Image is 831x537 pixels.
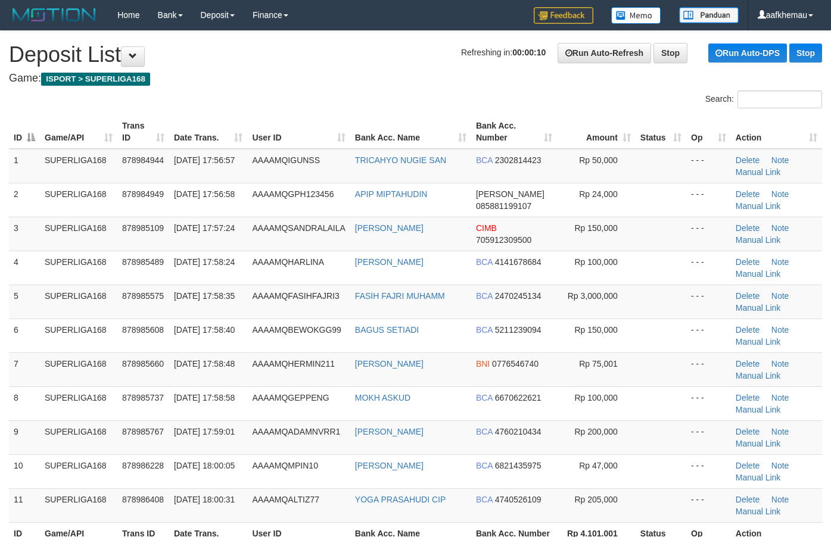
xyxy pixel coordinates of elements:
td: - - - [686,454,731,488]
a: Manual Link [736,235,781,245]
a: Delete [736,461,760,470]
h1: Deposit List [9,43,822,67]
td: 11 [9,488,40,522]
td: - - - [686,251,731,285]
th: Date Trans.: activate to sort column ascending [169,115,248,149]
td: SUPERLIGA168 [40,420,117,454]
span: 878985767 [122,427,164,436]
a: APIP MIPTAHUDIN [355,189,428,199]
input: Search: [737,90,822,108]
span: 878985575 [122,291,164,301]
td: - - - [686,420,731,454]
a: Delete [736,291,760,301]
span: BCA [476,155,493,165]
span: Copy 2470245134 to clipboard [495,291,541,301]
a: Delete [736,325,760,335]
span: 878984944 [122,155,164,165]
td: SUPERLIGA168 [40,149,117,183]
span: AAAAMQIGUNSS [252,155,320,165]
span: Copy 085881199107 to clipboard [476,201,531,211]
td: 10 [9,454,40,488]
td: 4 [9,251,40,285]
span: [DATE] 17:58:35 [174,291,235,301]
th: Trans ID: activate to sort column ascending [117,115,169,149]
a: Stop [653,43,687,63]
span: 878986408 [122,495,164,504]
span: Rp 50,000 [579,155,618,165]
span: Rp 150,000 [574,325,617,335]
span: 878985608 [122,325,164,335]
span: AAAAMQMPIN10 [252,461,318,470]
a: Manual Link [736,405,781,414]
td: SUPERLIGA168 [40,454,117,488]
a: Note [771,393,789,402]
label: Search: [705,90,822,108]
a: Note [771,291,789,301]
span: [DATE] 17:58:40 [174,325,235,335]
span: BCA [476,427,493,436]
span: Copy 2302814423 to clipboard [495,155,541,165]
span: BNI [476,359,490,369]
span: 878985737 [122,393,164,402]
th: Game/API: activate to sort column ascending [40,115,117,149]
span: [DATE] 17:59:01 [174,427,235,436]
span: Refreshing in: [461,48,546,57]
td: - - - [686,319,731,352]
td: - - - [686,149,731,183]
th: Op: activate to sort column ascending [686,115,731,149]
span: [DATE] 17:58:58 [174,393,235,402]
span: Rp 100,000 [574,393,617,402]
a: Manual Link [736,473,781,482]
span: Copy 705912309500 to clipboard [476,235,531,245]
span: BCA [476,325,493,335]
span: Copy 5211239094 to clipboard [495,325,541,335]
span: AAAAMQHERMIN211 [252,359,334,369]
span: 878985109 [122,223,164,233]
span: Rp 150,000 [574,223,617,233]
span: AAAAMQGEPPENG [252,393,329,402]
a: Manual Link [736,201,781,211]
td: 3 [9,217,40,251]
a: FASIH FAJRI MUHAMM [355,291,445,301]
a: Delete [736,393,760,402]
a: Manual Link [736,371,781,380]
a: Note [771,495,789,504]
a: [PERSON_NAME] [355,427,424,436]
a: MOKH ASKUD [355,393,410,402]
span: 878985489 [122,257,164,267]
a: Run Auto-Refresh [558,43,651,63]
span: Rp 3,000,000 [568,291,618,301]
td: SUPERLIGA168 [40,251,117,285]
th: ID: activate to sort column descending [9,115,40,149]
td: SUPERLIGA168 [40,319,117,352]
span: BCA [476,461,493,470]
a: Manual Link [736,507,781,516]
td: SUPERLIGA168 [40,386,117,420]
span: [PERSON_NAME] [476,189,544,199]
span: Copy 6670622621 to clipboard [495,393,541,402]
td: 6 [9,319,40,352]
td: - - - [686,352,731,386]
td: 8 [9,386,40,420]
a: Note [771,325,789,335]
span: [DATE] 17:56:57 [174,155,235,165]
th: Action: activate to sort column ascending [731,115,822,149]
span: AAAAMQFASIHFAJRI3 [252,291,339,301]
span: 878984949 [122,189,164,199]
td: - - - [686,285,731,319]
span: Copy 4740526109 to clipboard [495,495,541,504]
a: Note [771,223,789,233]
span: [DATE] 17:56:58 [174,189,235,199]
span: AAAAMQSANDRALAILA [252,223,345,233]
span: [DATE] 17:58:24 [174,257,235,267]
a: Manual Link [736,439,781,448]
span: 878985660 [122,359,164,369]
a: Delete [736,189,760,199]
th: Bank Acc. Name: activate to sort column ascending [350,115,471,149]
span: Rp 200,000 [574,427,617,436]
strong: 00:00:10 [512,48,546,57]
a: Delete [736,359,760,369]
td: - - - [686,386,731,420]
td: SUPERLIGA168 [40,183,117,217]
span: Rp 24,000 [579,189,618,199]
